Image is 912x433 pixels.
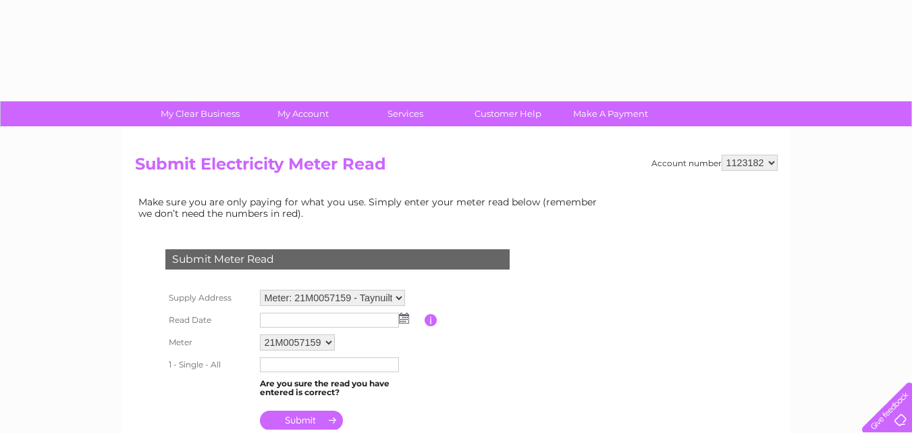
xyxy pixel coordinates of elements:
td: Make sure you are only paying for what you use. Simply enter your meter read below (remember we d... [135,193,608,222]
th: Supply Address [162,286,257,309]
div: Submit Meter Read [165,249,510,270]
td: Are you sure the read you have entered is correct? [257,376,425,401]
input: Submit [260,411,343,430]
img: ... [399,313,409,324]
a: Make A Payment [555,101,666,126]
a: Services [350,101,461,126]
th: 1 - Single - All [162,354,257,376]
h2: Submit Electricity Meter Read [135,155,778,180]
th: Read Date [162,309,257,331]
input: Information [425,314,437,326]
a: My Clear Business [144,101,256,126]
a: Customer Help [452,101,564,126]
div: Account number [651,155,778,171]
a: My Account [247,101,358,126]
th: Meter [162,331,257,354]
